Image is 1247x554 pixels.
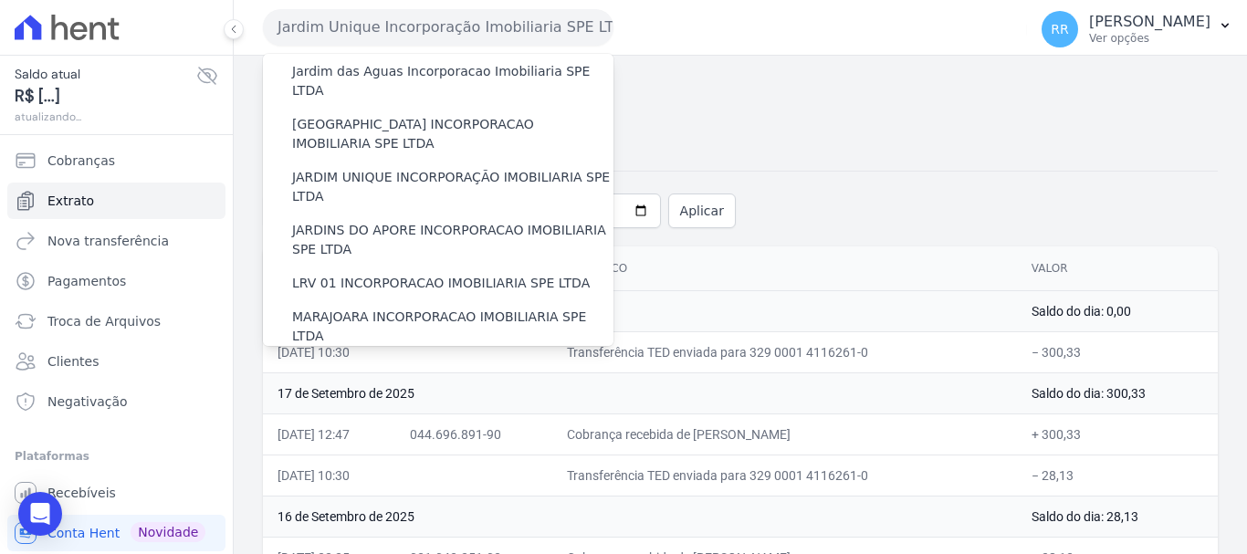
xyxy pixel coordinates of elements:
[292,115,613,153] label: [GEOGRAPHIC_DATA] INCORPORACAO IMOBILIARIA SPE LTDA
[263,455,395,496] td: [DATE] 10:30
[292,308,613,346] label: MARAJOARA INCORPORACAO IMOBILIARIA SPE LTDA
[7,383,225,420] a: Negativação
[7,183,225,219] a: Extrato
[7,515,225,551] a: Conta Hent Novidade
[292,168,613,206] label: JARDIM UNIQUE INCORPORAÇÃO IMOBILIARIA SPE LTDA
[131,522,205,542] span: Novidade
[15,84,196,109] span: R$ [...]
[47,232,169,250] span: Nova transferência
[47,524,120,542] span: Conta Hent
[1017,496,1218,537] td: Saldo do dia: 28,13
[18,492,62,536] div: Open Intercom Messenger
[47,192,94,210] span: Extrato
[7,142,225,179] a: Cobranças
[552,455,1017,496] td: Transferência TED enviada para 329 0001 4116261-0
[1017,331,1218,372] td: − 300,33
[7,303,225,340] a: Troca de Arquivos
[47,272,126,290] span: Pagamentos
[552,413,1017,455] td: Cobrança recebida de [PERSON_NAME]
[15,109,196,125] span: atualizando...
[1051,23,1068,36] span: RR
[263,372,1017,413] td: 17 de Setembro de 2025
[263,331,395,372] td: [DATE] 10:30
[395,413,552,455] td: 044.696.891-90
[292,274,590,293] label: LRV 01 INCORPORACAO IMOBILIARIA SPE LTDA
[1089,31,1210,46] p: Ver opções
[263,496,1017,537] td: 16 de Setembro de 2025
[7,475,225,511] a: Recebíveis
[1017,246,1218,291] th: Valor
[7,263,225,299] a: Pagamentos
[552,246,1017,291] th: Histórico
[552,331,1017,372] td: Transferência TED enviada para 329 0001 4116261-0
[47,152,115,170] span: Cobranças
[263,9,613,46] button: Jardim Unique Incorporação Imobiliaria SPE LTDA
[1089,13,1210,31] p: [PERSON_NAME]
[15,445,218,467] div: Plataformas
[7,343,225,380] a: Clientes
[1017,372,1218,413] td: Saldo do dia: 300,33
[47,392,128,411] span: Negativação
[47,484,116,502] span: Recebíveis
[1027,4,1247,55] button: RR [PERSON_NAME] Ver opções
[7,223,225,259] a: Nova transferência
[292,221,613,259] label: JARDINS DO APORE INCORPORACAO IMOBILIARIA SPE LTDA
[1017,413,1218,455] td: + 300,33
[15,65,196,84] span: Saldo atual
[1017,290,1218,331] td: Saldo do dia: 0,00
[47,352,99,371] span: Clientes
[668,193,736,228] button: Aplicar
[263,290,1017,331] td: 18 de Setembro de 2025
[292,62,613,100] label: Jardim das Aguas Incorporacao Imobiliaria SPE LTDA
[47,312,161,330] span: Troca de Arquivos
[1017,455,1218,496] td: − 28,13
[263,413,395,455] td: [DATE] 12:47
[263,70,1218,111] h2: Extrato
